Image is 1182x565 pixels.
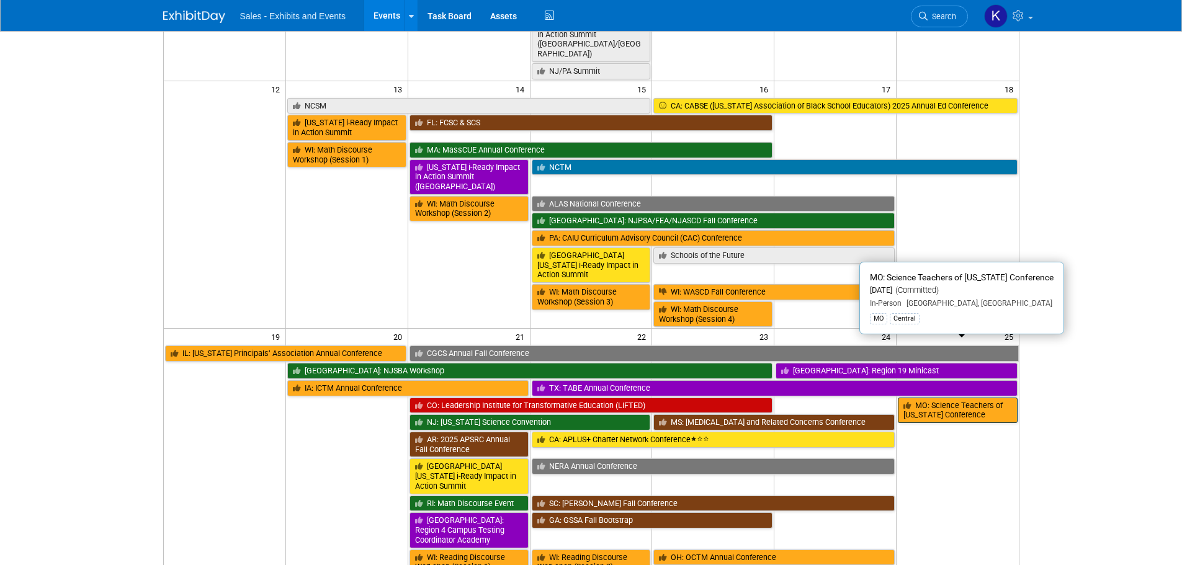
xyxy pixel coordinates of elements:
span: 18 [1003,81,1019,97]
a: [US_STATE] i-Ready Impact in Action Summit [287,115,406,140]
a: ALAS National Conference [532,196,895,212]
span: 13 [392,81,408,97]
span: 21 [514,329,530,344]
span: 14 [514,81,530,97]
span: 19 [270,329,285,344]
a: IL: [US_STATE] Principals’ Association Annual Conference [165,345,406,362]
a: RI: Math Discourse Event [410,496,529,512]
a: CA: APLUS+ Charter Network Conference [532,432,895,448]
div: Central [890,313,920,324]
span: Search [928,12,956,21]
a: [GEOGRAPHIC_DATA]: NJSBA Workshop [287,363,772,379]
a: NJ: [US_STATE] Science Convention [410,414,651,430]
a: WI: Math Discourse Workshop (Session 2) [410,196,529,221]
a: AR: 2025 APSRC Annual Fall Conference [410,432,529,457]
a: WI: Math Discourse Workshop (Session 3) [532,284,651,309]
div: MO [870,313,887,324]
a: MS: [MEDICAL_DATA] and Related Concerns Conference [653,414,895,430]
span: 15 [636,81,651,97]
span: Sales - Exhibits and Events [240,11,346,21]
a: NCSM [287,98,651,114]
a: Search [911,6,968,27]
a: PA: CAIU Curriculum Advisory Council (CAC) Conference [532,230,895,246]
div: [DATE] [870,285,1054,296]
span: (Committed) [892,285,939,295]
span: 17 [880,81,896,97]
a: CA: CABSE ([US_STATE] Association of Black School Educators) 2025 Annual Ed Conference [653,98,1017,114]
a: [GEOGRAPHIC_DATA][US_STATE] i-Ready Impact in Action Summit [532,247,651,283]
a: GA: GSSA Fall Bootstrap [532,512,773,528]
a: [GEOGRAPHIC_DATA]: NJPSA/FEA/NJASCD Fall Conference [532,213,895,229]
img: Kara Haven [984,4,1008,28]
span: 22 [636,329,651,344]
a: CO: Leadership Institute for Transformative Education (LIFTED) [410,398,773,414]
a: IA: ICTM Annual Conference [287,380,529,396]
a: [GEOGRAPHIC_DATA][US_STATE] i-Ready Impact in Action Summit [410,458,529,494]
a: SC: [PERSON_NAME] Fall Conference [532,496,895,512]
span: MO: Science Teachers of [US_STATE] Conference [870,272,1054,282]
a: NJ/PA Summit [532,63,651,79]
a: NERA Annual Conference [532,458,895,474]
a: MO: Science Teachers of [US_STATE] Conference [898,398,1017,423]
span: 16 [758,81,774,97]
img: ExhibitDay [163,11,225,23]
a: TX: TABE Annual Conference [532,380,1018,396]
a: FL: FCSC & SCS [410,115,773,131]
span: In-Person [870,299,902,308]
a: MA: MassCUE Annual Conference [410,142,773,158]
a: Schools of the Future [653,247,895,264]
a: [GEOGRAPHIC_DATA]: Region 19 Minicast [776,363,1017,379]
a: [GEOGRAPHIC_DATA]: Region 4 Campus Testing Coordinator Academy [410,512,529,548]
span: 12 [270,81,285,97]
a: [US_STATE] i-Ready Impact in Action Summit ([GEOGRAPHIC_DATA]) [410,159,529,195]
span: 20 [392,329,408,344]
a: WI: Math Discourse Workshop (Session 1) [287,142,406,167]
a: NCTM [532,159,1018,176]
a: WI: WASCD Fall Conference [653,284,895,300]
a: CGCS Annual Fall Conference [410,345,1019,362]
span: [GEOGRAPHIC_DATA], [GEOGRAPHIC_DATA] [902,299,1052,308]
span: 23 [758,329,774,344]
a: WI: Math Discourse Workshop (Session 4) [653,301,772,327]
a: Mid-Atlantic i-Ready Impact in Action Summit ([GEOGRAPHIC_DATA]/[GEOGRAPHIC_DATA]) [532,17,651,62]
